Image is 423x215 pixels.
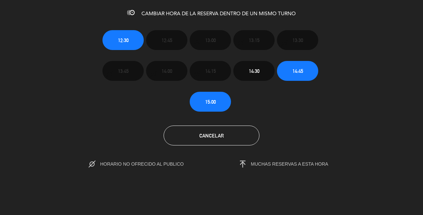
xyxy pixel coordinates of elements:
button: 15:00 [190,92,231,112]
button: 14:30 [233,61,275,81]
span: 14:30 [249,67,259,75]
span: CAMBIAR HORA DE LA RESERVA DENTRO DE UN MISMO TURNO [141,11,296,17]
button: 14:15 [190,61,231,81]
button: 12:45 [146,30,187,50]
button: 12:30 [102,30,144,50]
button: Cancelar [164,126,259,145]
button: 13:45 [102,61,144,81]
button: 14:00 [146,61,187,81]
span: 12:30 [118,36,129,44]
button: 14:45 [277,61,318,81]
span: 13:00 [205,36,216,44]
button: 13:15 [233,30,275,50]
button: 13:00 [190,30,231,50]
span: 13:15 [249,36,259,44]
button: 13:30 [277,30,318,50]
span: 13:30 [292,36,303,44]
span: Cancelar [199,133,224,138]
span: 14:45 [292,67,303,75]
span: 14:00 [162,67,172,75]
span: 13:45 [118,67,129,75]
span: MUCHAS RESERVAS A ESTA HORA [251,161,328,167]
span: HORARIO NO OFRECIDO AL PUBLICO [100,161,198,167]
span: 14:15 [205,67,216,75]
span: 15:00 [205,98,216,106]
span: 12:45 [162,36,172,44]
